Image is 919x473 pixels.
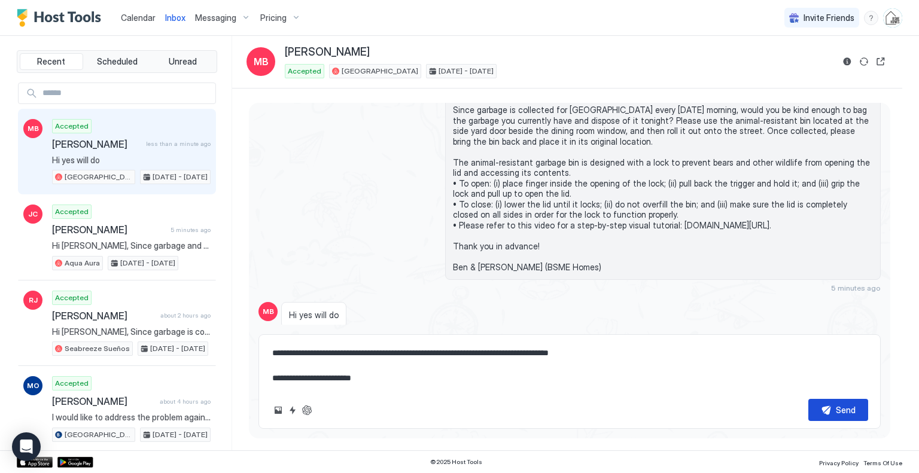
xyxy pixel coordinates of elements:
[863,456,902,468] a: Terms Of Use
[864,11,878,25] div: menu
[195,13,236,23] span: Messaging
[65,429,132,440] span: [GEOGRAPHIC_DATA]
[28,209,38,219] span: JC
[146,140,211,148] span: less than a minute ago
[153,429,208,440] span: [DATE] - [DATE]
[20,53,83,70] button: Recent
[171,226,211,234] span: 5 minutes ago
[160,398,211,405] span: about 4 hours ago
[52,310,156,322] span: [PERSON_NAME]
[863,459,902,466] span: Terms Of Use
[52,395,155,407] span: [PERSON_NAME]
[121,11,156,24] a: Calendar
[883,8,902,28] div: User profile
[254,54,269,69] span: MB
[808,399,868,421] button: Send
[55,378,89,389] span: Accepted
[271,403,285,417] button: Upload image
[831,283,881,292] span: 5 minutes ago
[86,53,149,70] button: Scheduled
[97,56,138,67] span: Scheduled
[52,412,211,423] span: I would like to address the problem again during our stay. The mice were throughout the house. We...
[840,54,854,69] button: Reservation information
[263,306,274,317] span: MB
[819,459,859,466] span: Privacy Policy
[453,84,873,272] span: Hi [PERSON_NAME], Since garbage is collected for [GEOGRAPHIC_DATA] every [DATE] morning, would yo...
[169,56,197,67] span: Unread
[804,13,854,23] span: Invite Friends
[342,66,418,77] span: [GEOGRAPHIC_DATA]
[153,172,208,182] span: [DATE] - [DATE]
[17,50,217,73] div: tab-group
[17,457,53,468] a: App Store
[12,432,41,461] div: Open Intercom Messenger
[52,155,211,166] span: Hi yes will do
[260,13,287,23] span: Pricing
[55,206,89,217] span: Accepted
[165,11,185,24] a: Inbox
[65,343,130,354] span: Seabreeze Sueños
[55,121,89,132] span: Accepted
[289,310,339,321] span: Hi yes will do
[52,240,211,251] span: Hi [PERSON_NAME], Since garbage and recycling is collected for Aqua Aura every [DATE] morning, wo...
[57,457,93,468] a: Google Play Store
[55,292,89,303] span: Accepted
[430,458,482,466] span: © 2025 Host Tools
[857,54,871,69] button: Sync reservation
[121,13,156,23] span: Calendar
[165,13,185,23] span: Inbox
[37,56,65,67] span: Recent
[300,403,314,417] button: ChatGPT Auto Reply
[27,380,39,391] span: MO
[28,123,39,134] span: MB
[285,45,370,59] span: [PERSON_NAME]
[52,138,141,150] span: [PERSON_NAME]
[288,66,321,77] span: Accepted
[52,224,166,236] span: [PERSON_NAME]
[120,258,175,268] span: [DATE] - [DATE]
[150,343,205,354] span: [DATE] - [DATE]
[819,456,859,468] a: Privacy Policy
[439,66,494,77] span: [DATE] - [DATE]
[285,403,300,417] button: Quick reply
[160,312,211,319] span: about 2 hours ago
[874,54,888,69] button: Open reservation
[836,404,856,416] div: Send
[29,295,38,306] span: RJ
[65,172,132,182] span: [GEOGRAPHIC_DATA]
[151,53,214,70] button: Unread
[17,9,106,27] a: Host Tools Logo
[52,326,211,337] span: Hi [PERSON_NAME], Since garbage is collected for Seabreeze Sueños every [DATE] morning, would you...
[65,258,100,268] span: Aqua Aura
[38,83,215,103] input: Input Field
